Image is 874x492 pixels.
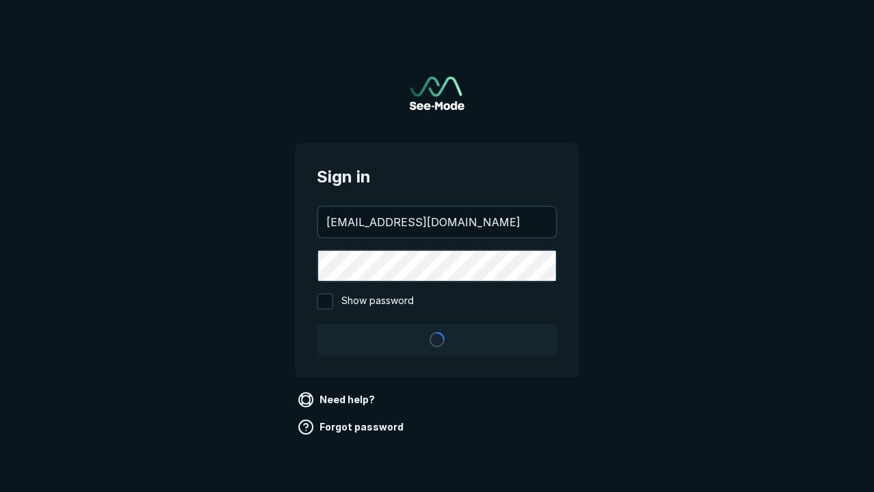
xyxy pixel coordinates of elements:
a: Need help? [295,389,380,411]
a: Forgot password [295,416,409,438]
span: Show password [341,293,414,310]
span: Sign in [317,165,557,189]
img: See-Mode Logo [410,77,464,110]
a: Go to sign in [410,77,464,110]
input: your@email.com [318,207,556,237]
